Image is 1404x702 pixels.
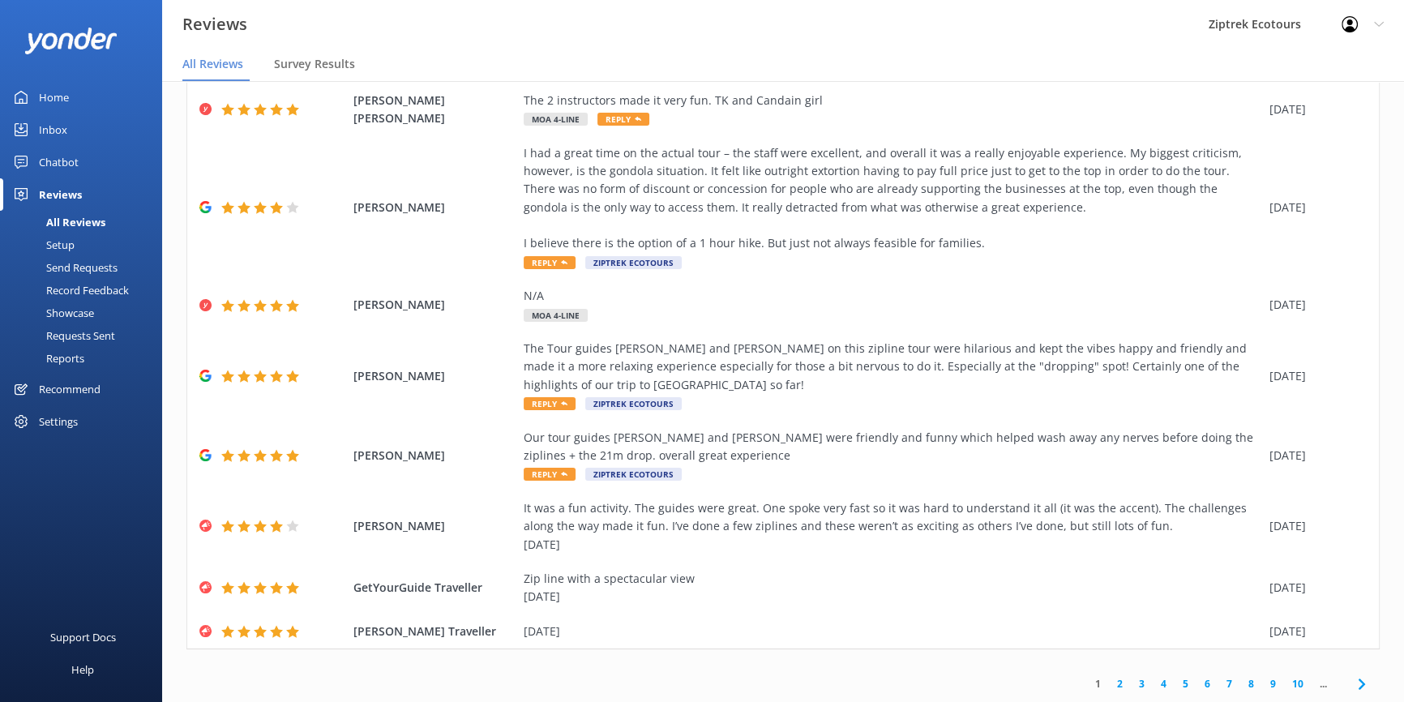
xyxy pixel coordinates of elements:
div: [DATE] [1269,579,1359,597]
span: [PERSON_NAME] Traveller [353,623,516,640]
a: Send Requests [10,256,162,279]
a: 4 [1153,676,1175,691]
a: 3 [1131,676,1153,691]
div: Home [39,81,69,113]
a: All Reviews [10,211,162,233]
div: [DATE] [1269,367,1359,385]
span: Ziptrek Ecotours [585,256,682,269]
div: The Tour guides [PERSON_NAME] and [PERSON_NAME] on this zipline tour were hilarious and kept the ... [524,340,1261,394]
a: 7 [1218,676,1240,691]
div: I had a great time on the actual tour – the staff were excellent, and overall it was a really enj... [524,144,1261,253]
div: [DATE] [1269,296,1359,314]
a: Showcase [10,302,162,324]
span: ... [1312,676,1335,691]
div: Zip line with a spectacular view [DATE] [524,570,1261,606]
div: Record Feedback [10,279,129,302]
div: Inbox [39,113,67,146]
div: Reports [10,347,84,370]
a: Reports [10,347,162,370]
div: [DATE] [1269,517,1359,535]
a: Requests Sent [10,324,162,347]
div: [DATE] [1269,623,1359,640]
div: [DATE] [1269,447,1359,464]
span: [PERSON_NAME] [353,296,516,314]
span: Reply [597,113,649,126]
span: [PERSON_NAME] [353,517,516,535]
span: Survey Results [274,56,355,72]
div: Help [71,653,94,686]
span: Ziptrek Ecotours [585,397,682,410]
a: 8 [1240,676,1262,691]
span: [PERSON_NAME] [353,447,516,464]
div: Recommend [39,373,101,405]
span: All Reviews [182,56,243,72]
span: Reply [524,256,576,269]
span: Moa 4-Line [524,113,588,126]
span: [PERSON_NAME] [353,199,516,216]
div: N/A [524,287,1261,305]
div: Our tour guides [PERSON_NAME] and [PERSON_NAME] were friendly and funny which helped wash away an... [524,429,1261,465]
div: It was a fun activity. The guides were great. One spoke very fast so it was hard to understand it... [524,499,1261,554]
div: Settings [39,405,78,438]
div: Support Docs [50,621,116,653]
h3: Reviews [182,11,247,37]
span: Moa 4-Line [524,309,588,322]
a: Setup [10,233,162,256]
div: All Reviews [10,211,105,233]
span: Ziptrek Ecotours [585,468,682,481]
a: 9 [1262,676,1284,691]
span: GetYourGuide Traveller [353,579,516,597]
div: Setup [10,233,75,256]
div: The 2 instructors made it very fun. TK and Candain girl [524,92,1261,109]
a: 10 [1284,676,1312,691]
div: Send Requests [10,256,118,279]
div: Showcase [10,302,94,324]
div: [DATE] [524,623,1261,640]
div: Requests Sent [10,324,115,347]
span: [PERSON_NAME] [PERSON_NAME] [353,92,516,128]
div: [DATE] [1269,101,1359,118]
img: yonder-white-logo.png [24,28,118,54]
span: [PERSON_NAME] [353,367,516,385]
div: Reviews [39,178,82,211]
div: [DATE] [1269,199,1359,216]
a: 5 [1175,676,1196,691]
div: Chatbot [39,146,79,178]
a: 1 [1087,676,1109,691]
span: Reply [524,468,576,481]
span: Reply [524,397,576,410]
a: 2 [1109,676,1131,691]
a: Record Feedback [10,279,162,302]
a: 6 [1196,676,1218,691]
